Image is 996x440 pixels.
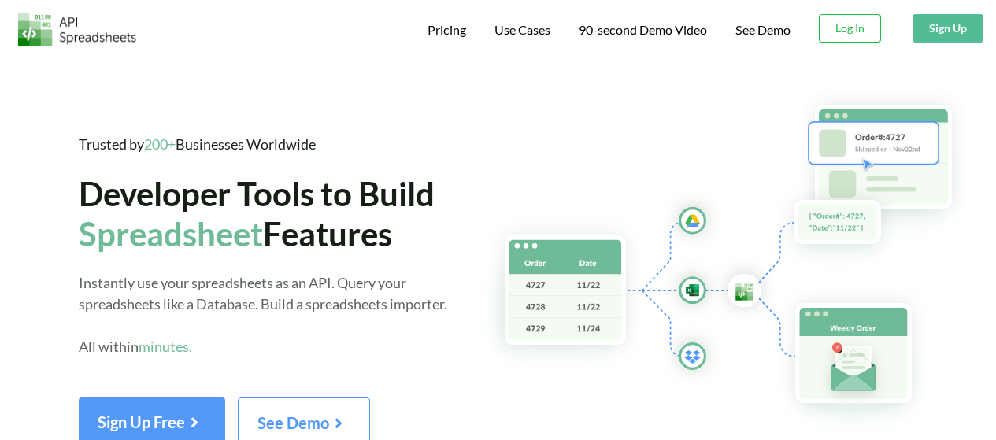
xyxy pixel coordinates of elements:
[79,274,447,355] span: Instantly use your spreadsheets as an API. Query your spreadsheets like a Database. Build a sprea...
[913,14,983,43] button: Sign Up
[494,22,550,37] span: Use Cases
[139,338,192,355] span: minutes.
[257,413,350,432] span: See Demo
[18,13,136,46] img: Logo.png
[735,22,791,39] a: See Demo
[579,24,707,36] span: 90-second Demo Video
[819,14,881,43] button: Log In
[478,87,996,435] img: Hero Spreadsheet Flow
[79,135,316,153] span: Trusted by Businesses Worldwide
[79,214,263,253] span: Spreadsheet
[98,412,206,431] span: Sign Up Free
[238,419,370,432] a: See Demo
[144,135,176,153] span: 200+
[428,22,466,37] span: Pricing
[79,174,435,253] span: Developer Tools to Build Features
